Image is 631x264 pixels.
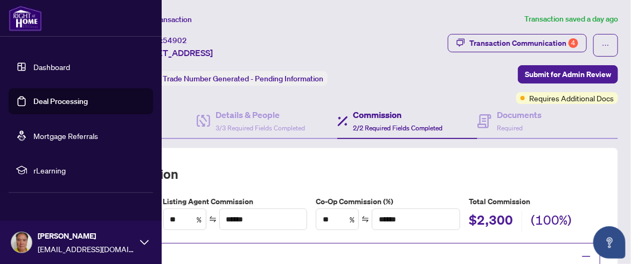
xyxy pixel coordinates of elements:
h2: (100%) [531,211,572,232]
div: Transaction Communication [469,34,578,52]
span: ellipsis [602,41,609,49]
img: Profile Icon [11,232,32,253]
span: View Transaction [134,15,192,24]
article: Transaction saved a day ago [524,13,618,25]
button: Transaction Communication4 [448,34,587,52]
img: logo [9,5,42,31]
div: Status: [134,71,328,86]
h4: Details & People [216,108,305,121]
span: Required [497,124,523,132]
a: Dashboard [33,62,70,72]
button: Submit for Admin Review [518,65,618,84]
span: 2/2 Required Fields Completed [353,124,443,132]
h2: Total Commission [74,165,600,183]
a: Mortgage Referrals [33,131,98,141]
h4: Documents [497,108,542,121]
span: Trade Number Generated - Pending Information [163,74,323,84]
span: [PERSON_NAME] [38,230,135,242]
span: rLearning [33,164,145,176]
button: Open asap [593,226,626,259]
span: 3/3 Required Fields Completed [216,124,305,132]
a: Deal Processing [33,96,88,106]
span: swap [362,216,369,223]
label: Co-Op Commission (%) [316,196,460,207]
span: Submit for Admin Review [525,66,611,83]
label: Listing Agent Commission [163,196,308,207]
span: swap [209,216,217,223]
span: [EMAIL_ADDRESS][DOMAIN_NAME] [38,243,135,255]
span: 54902 [163,36,187,45]
h4: Commission [353,108,443,121]
h2: $2,300 [469,211,513,232]
span: Requires Additional Docs [529,92,614,104]
span: [STREET_ADDRESS] [134,46,213,59]
h5: Total Commission [469,196,600,207]
div: 4 [568,38,578,48]
span: minus [581,252,591,261]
